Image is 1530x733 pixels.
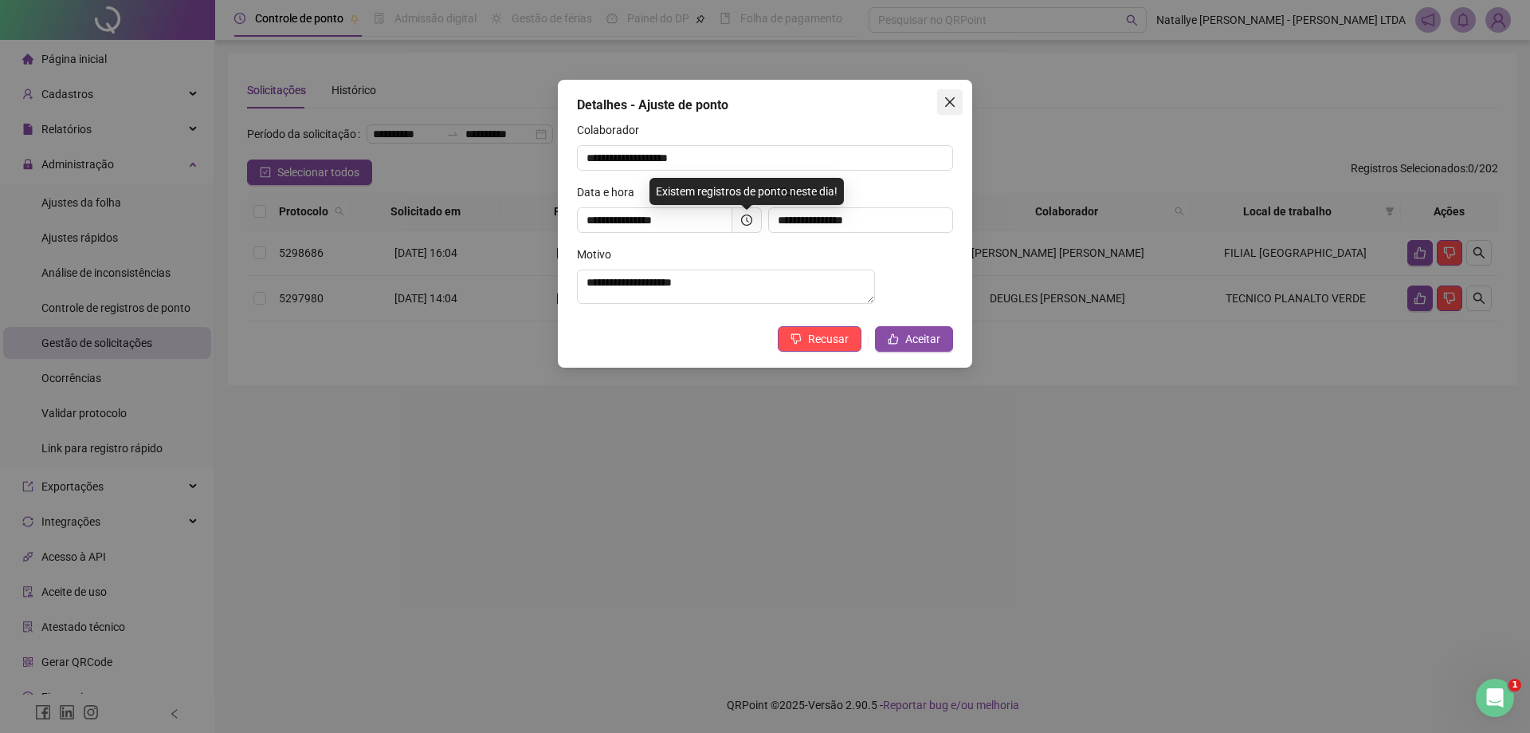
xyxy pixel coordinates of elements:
[790,333,802,345] span: dislike
[741,215,752,226] span: clock-circle
[937,89,963,115] button: Close
[577,183,645,201] label: Data e hora
[1476,679,1514,717] iframe: Intercom live chat
[778,326,861,352] button: Recusar
[577,246,622,263] label: Motivo
[875,326,953,352] button: Aceitar
[1508,679,1521,692] span: 1
[888,333,899,345] span: like
[649,178,844,205] div: Existem registros de ponto neste dia!
[905,330,940,348] span: Aceitar
[577,96,953,115] div: Detalhes - Ajuste de ponto
[943,96,956,108] span: close
[577,121,649,139] label: Colaborador
[808,330,849,348] span: Recusar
